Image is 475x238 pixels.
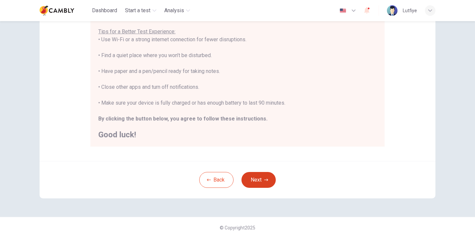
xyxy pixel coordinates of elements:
div: Lutfiye [403,7,417,15]
a: Cambly logo [40,4,89,17]
button: Back [199,172,234,188]
b: By clicking the button below, you agree to follow these instructions. [98,116,268,122]
span: Dashboard [92,7,117,15]
img: Cambly logo [40,4,74,17]
button: Next [241,172,276,188]
span: Analysis [164,7,184,15]
h2: Good luck! [98,131,377,139]
span: © Copyright 2025 [220,225,255,230]
span: Start a test [125,7,150,15]
u: Tips for a Better Test Experience: [98,28,175,35]
button: Analysis [162,5,193,17]
button: Start a test [122,5,159,17]
img: en [339,8,347,13]
button: Dashboard [89,5,120,17]
img: Profile picture [387,5,397,16]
